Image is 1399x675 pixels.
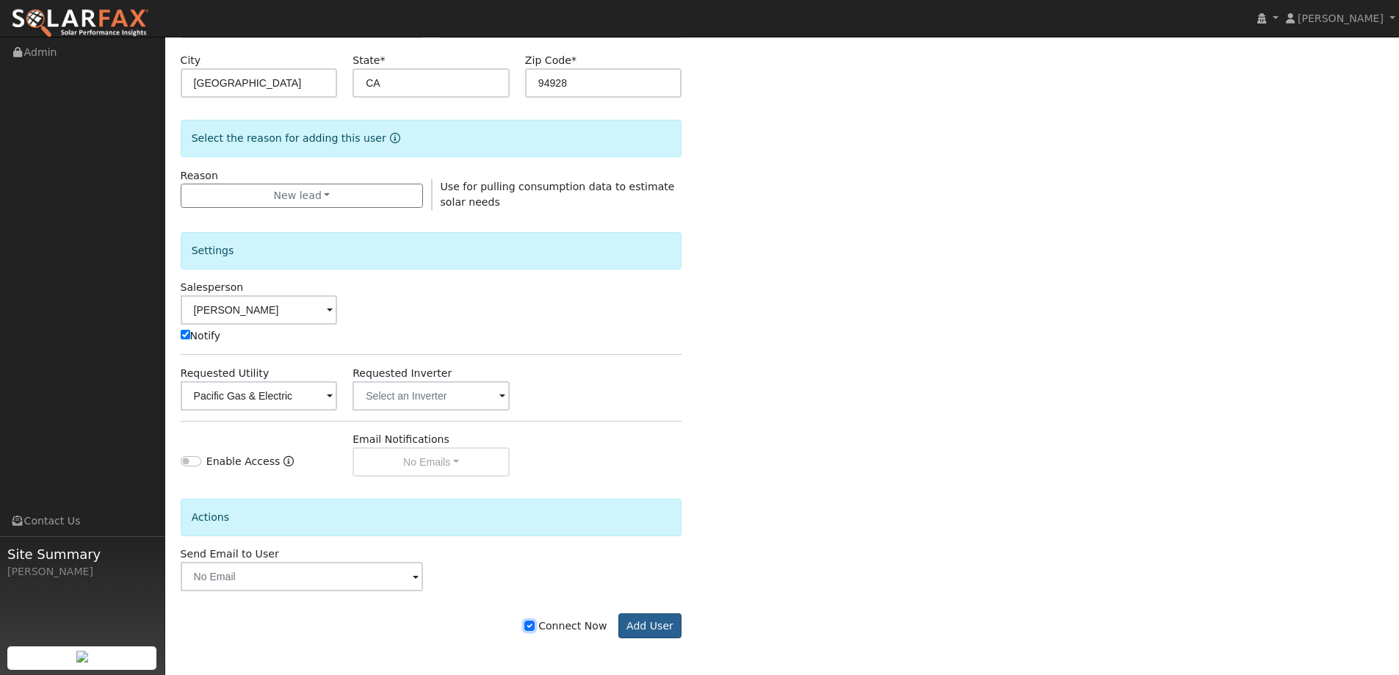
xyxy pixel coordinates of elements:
input: Notify [181,330,190,339]
input: Select a Utility [181,381,338,411]
input: No Email [181,562,424,591]
img: SolarFax [11,8,149,39]
button: New lead [181,184,424,209]
a: Reason for new user [386,132,400,144]
span: Site Summary [7,544,157,564]
a: Enable Access [283,454,294,477]
span: Use for pulling consumption data to estimate solar needs [441,181,675,208]
input: Select a User [181,295,338,325]
span: Required [380,54,385,66]
input: Select an Inverter [353,381,510,411]
input: Connect Now [524,621,535,631]
span: Required [571,54,576,66]
label: Zip Code [525,53,576,68]
label: Reason [181,168,218,184]
div: Select the reason for adding this user [181,120,682,157]
span: [PERSON_NAME] [1298,12,1384,24]
button: Add User [618,613,682,638]
label: Salesperson [181,280,244,295]
label: Email Notifications [353,432,449,447]
label: Send Email to User [181,546,279,562]
label: City [181,53,201,68]
div: Settings [181,232,682,270]
label: State [353,53,385,68]
img: retrieve [76,651,88,663]
label: Enable Access [206,454,281,469]
label: Connect Now [524,618,607,634]
div: [PERSON_NAME] [7,564,157,580]
label: Requested Inverter [353,366,452,381]
label: Notify [181,328,221,344]
div: Actions [181,499,682,536]
label: Requested Utility [181,366,270,381]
